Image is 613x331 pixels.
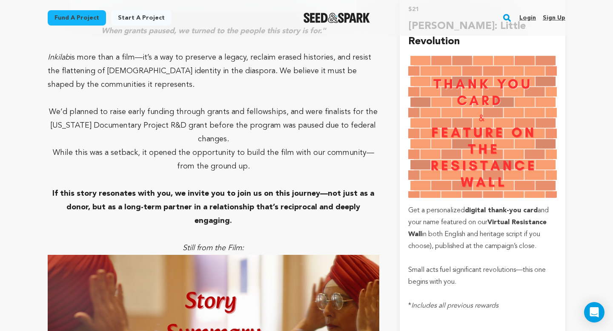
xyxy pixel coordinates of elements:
[183,244,244,252] em: Still from the Film:
[519,11,536,25] a: Login
[543,11,565,25] a: Sign up
[408,49,557,198] img: incentive
[48,105,379,146] p: We’d planned to raise early funding through grants and fellowships, and were finalists for the [U...
[465,207,538,214] strong: digital thank-you card
[304,13,370,23] img: Seed&Spark Logo Dark Mode
[111,10,172,26] a: Start a project
[48,54,70,61] em: Inkilab
[584,302,604,322] div: Open Intercom Messenger
[53,149,374,170] span: While this was a setback, it opened the opportunity to build the film with our community—from the...
[48,10,106,26] a: Fund a project
[304,13,370,23] a: Seed&Spark Homepage
[52,190,374,225] strong: If this story resonates with you, we invite you to join us on this journey—not just as a donor, b...
[408,264,557,288] p: Small acts fuel significant revolutions—this one begins with you.
[408,205,557,252] p: Get a personalized and your name featured on our in both English and heritage script if you choos...
[411,302,498,309] em: Includes all previous rewards
[48,51,379,91] p: is more than a film—it’s a way to preserve a legacy, reclaim erased histories, and resist the fla...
